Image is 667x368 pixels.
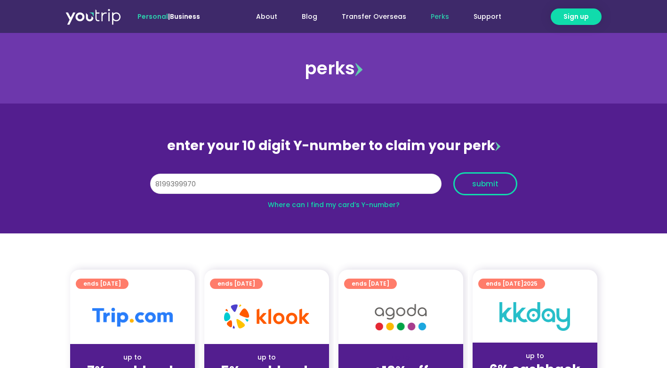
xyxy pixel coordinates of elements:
[344,279,397,289] a: ends [DATE]
[418,8,461,25] a: Perks
[392,352,410,362] span: up to
[551,8,602,25] a: Sign up
[461,8,514,25] a: Support
[225,8,514,25] nav: Menu
[137,12,168,21] span: Personal
[145,134,522,158] div: enter your 10 digit Y-number to claim your perk
[244,8,289,25] a: About
[453,172,517,195] button: submit
[523,280,538,288] span: 2025
[268,200,400,209] a: Where can I find my card’s Y-number?
[76,279,129,289] a: ends [DATE]
[289,8,329,25] a: Blog
[150,174,442,194] input: 10 digit Y-number (e.g. 8123456789)
[486,279,538,289] span: ends [DATE]
[352,279,389,289] span: ends [DATE]
[563,12,589,22] span: Sign up
[210,279,263,289] a: ends [DATE]
[78,352,187,362] div: up to
[472,180,498,187] span: submit
[217,279,255,289] span: ends [DATE]
[150,172,517,202] form: Y Number
[170,12,200,21] a: Business
[478,279,545,289] a: ends [DATE]2025
[137,12,200,21] span: |
[329,8,418,25] a: Transfer Overseas
[83,279,121,289] span: ends [DATE]
[480,351,590,361] div: up to
[212,352,321,362] div: up to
